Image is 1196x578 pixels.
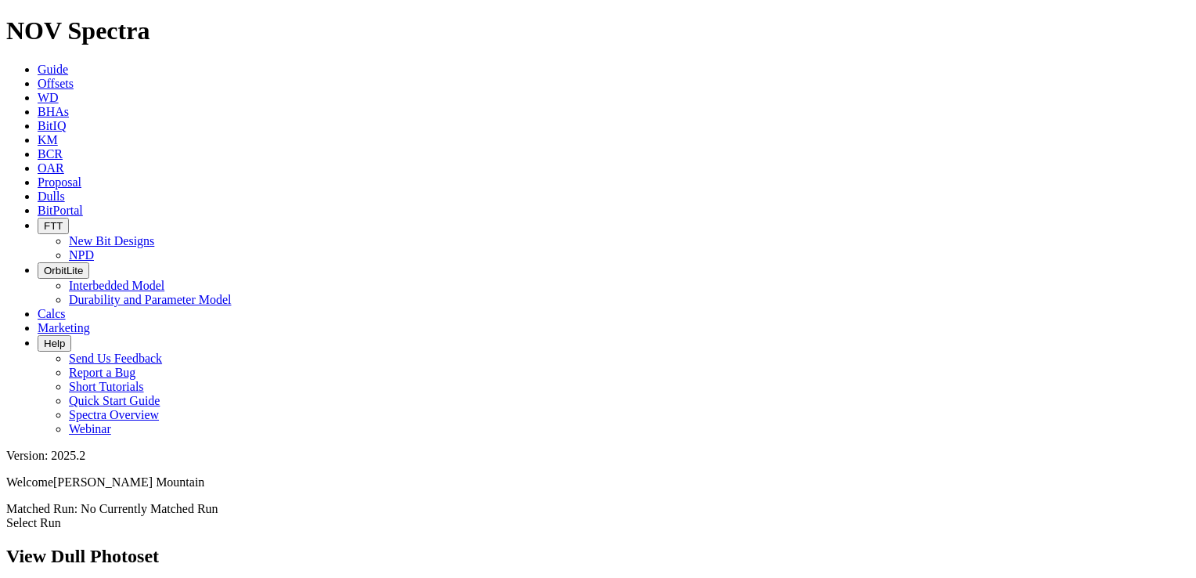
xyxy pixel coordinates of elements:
[69,366,135,379] a: Report a Bug
[38,105,69,118] a: BHAs
[69,394,160,407] a: Quick Start Guide
[38,63,68,76] a: Guide
[38,335,71,352] button: Help
[69,248,94,262] a: NPD
[38,147,63,161] a: BCR
[6,516,61,529] a: Select Run
[38,91,59,104] a: WD
[69,293,232,306] a: Durability and Parameter Model
[38,204,83,217] a: BitPortal
[38,161,64,175] a: OAR
[38,307,66,320] a: Calcs
[53,475,204,489] span: [PERSON_NAME] Mountain
[38,77,74,90] a: Offsets
[6,16,1190,45] h1: NOV Spectra
[69,408,159,421] a: Spectra Overview
[38,119,66,132] a: BitIQ
[44,265,83,276] span: OrbitLite
[69,422,111,435] a: Webinar
[69,352,162,365] a: Send Us Feedback
[38,175,81,189] a: Proposal
[38,190,65,203] a: Dulls
[38,218,69,234] button: FTT
[44,220,63,232] span: FTT
[81,502,218,515] span: No Currently Matched Run
[6,449,1190,463] div: Version: 2025.2
[69,380,144,393] a: Short Tutorials
[69,279,164,292] a: Interbedded Model
[44,338,65,349] span: Help
[6,502,77,515] span: Matched Run:
[6,546,1190,567] h2: View Dull Photoset
[6,475,1190,489] p: Welcome
[38,321,90,334] a: Marketing
[38,133,58,146] a: KM
[69,234,154,247] a: New Bit Designs
[38,262,89,279] button: OrbitLite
